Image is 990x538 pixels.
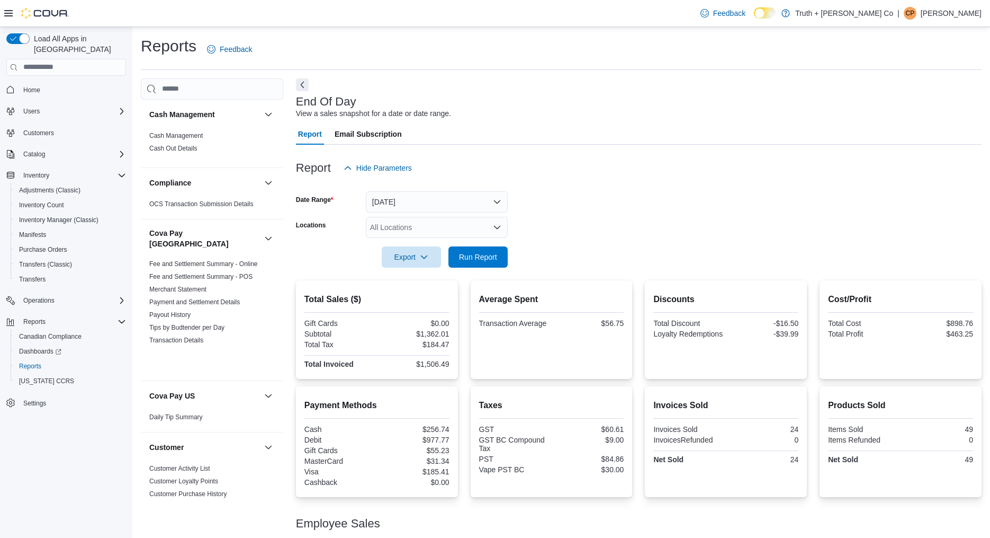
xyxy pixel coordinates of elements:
[339,157,416,179] button: Hide Parameters
[15,214,126,226] span: Inventory Manager (Classic)
[653,425,724,434] div: Invoices Sold
[23,171,49,180] span: Inventory
[15,375,78,387] a: [US_STATE] CCRS
[296,95,356,108] h3: End Of Day
[304,425,375,434] div: Cash
[828,455,858,464] strong: Net Sold
[149,478,218,485] a: Customer Loyalty Points
[149,465,210,472] a: Customer Activity List
[11,242,130,257] button: Purchase Orders
[21,8,69,19] img: Cova
[19,186,80,195] span: Adjustments (Classic)
[15,330,86,343] a: Canadian Compliance
[23,107,40,116] span: Users
[149,131,203,140] span: Cash Management
[304,446,375,455] div: Gift Cards
[141,411,283,432] div: Cova Pay US
[304,319,375,328] div: Gift Cards
[379,360,449,368] div: $1,506.49
[903,330,973,338] div: $463.25
[903,319,973,328] div: $898.76
[828,399,973,412] h2: Products Sold
[15,214,103,226] a: Inventory Manager (Classic)
[2,125,130,140] button: Customers
[379,478,449,487] div: $0.00
[2,147,130,162] button: Catalog
[23,86,40,94] span: Home
[19,260,72,269] span: Transfers (Classic)
[459,252,497,262] span: Run Report
[304,399,449,412] h2: Payment Methods
[149,311,191,319] a: Payout History
[149,324,224,331] a: Tips by Budtender per Day
[11,344,130,359] a: Dashboards
[30,33,126,55] span: Load All Apps in [GEOGRAPHIC_DATA]
[149,200,254,208] a: OCS Transaction Submission Details
[15,375,126,387] span: Washington CCRS
[15,228,50,241] a: Manifests
[479,293,624,306] h2: Average Spent
[2,314,130,329] button: Reports
[15,243,71,256] a: Purchase Orders
[479,319,550,328] div: Transaction Average
[149,336,203,345] span: Transaction Details
[304,340,375,349] div: Total Tax
[19,294,126,307] span: Operations
[262,232,275,245] button: Cova Pay [GEOGRAPHIC_DATA]
[15,345,66,358] a: Dashboards
[19,275,46,284] span: Transfers
[23,129,54,137] span: Customers
[728,436,798,444] div: 0
[149,132,203,139] a: Cash Management
[149,490,227,498] a: Customer Purchase History
[296,78,309,91] button: Next
[296,221,326,230] label: Locations
[149,109,215,120] h3: Cash Management
[149,413,203,421] a: Daily Tip Summary
[149,273,253,280] a: Fee and Settlement Summary - POS
[23,399,46,408] span: Settings
[262,108,275,121] button: Cash Management
[296,196,334,204] label: Date Range
[262,441,275,454] button: Customer
[11,329,130,344] button: Canadian Compliance
[728,330,798,338] div: -$39.99
[553,436,624,444] div: $9.00
[15,228,126,241] span: Manifests
[379,446,449,455] div: $55.23
[15,273,126,286] span: Transfers
[15,199,126,211] span: Inventory Count
[11,272,130,287] button: Transfers
[379,330,449,338] div: $1,362.01
[19,216,98,224] span: Inventory Manager (Classic)
[11,227,130,242] button: Manifests
[19,231,46,239] span: Manifests
[921,7,982,20] p: [PERSON_NAME]
[15,360,126,373] span: Reports
[728,425,798,434] div: 24
[11,183,130,198] button: Adjustments (Classic)
[149,298,240,306] a: Payment and Settlement Details
[653,455,683,464] strong: Net Sold
[479,425,550,434] div: GST
[6,78,126,438] nav: Complex example
[2,168,130,183] button: Inventory
[296,517,380,530] h3: Employee Sales
[903,455,973,464] div: 49
[828,425,898,434] div: Items Sold
[795,7,893,20] p: Truth + [PERSON_NAME] Co
[149,228,260,249] button: Cova Pay [GEOGRAPHIC_DATA]
[906,7,915,20] span: CP
[304,360,354,368] strong: Total Invoiced
[379,425,449,434] div: $256.74
[304,468,375,476] div: Visa
[388,246,435,268] span: Export
[149,260,258,268] a: Fee and Settlement Summary - Online
[11,374,130,389] button: [US_STATE] CCRS
[141,129,283,167] div: Cash Management
[141,36,196,57] h1: Reports
[479,399,624,412] h2: Taxes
